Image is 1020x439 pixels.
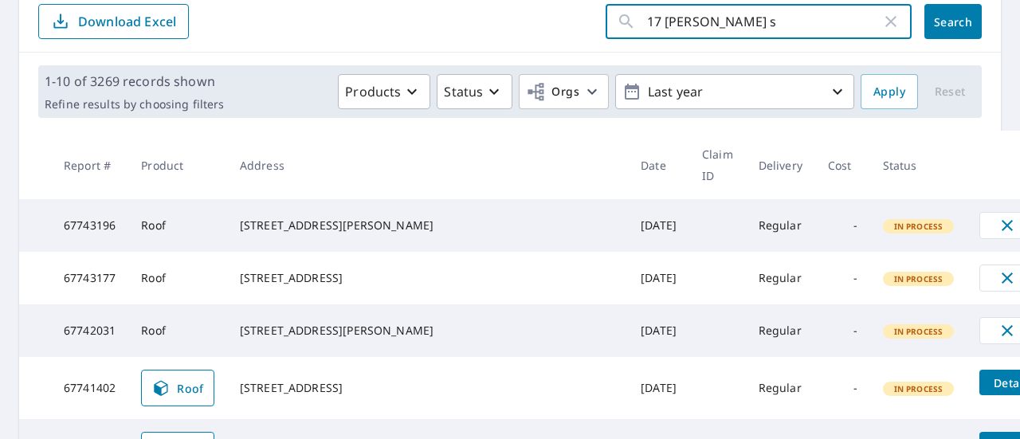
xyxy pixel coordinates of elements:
[51,357,128,419] td: 67741402
[746,357,815,419] td: Regular
[345,82,401,101] p: Products
[861,74,918,109] button: Apply
[746,199,815,252] td: Regular
[78,13,176,30] p: Download Excel
[437,74,512,109] button: Status
[128,131,227,199] th: Product
[815,357,870,419] td: -
[519,74,609,109] button: Orgs
[444,82,483,101] p: Status
[628,304,689,357] td: [DATE]
[815,199,870,252] td: -
[746,252,815,304] td: Regular
[51,199,128,252] td: 67743196
[628,199,689,252] td: [DATE]
[240,270,615,286] div: [STREET_ADDRESS]
[38,4,189,39] button: Download Excel
[45,97,224,112] p: Refine results by choosing filters
[937,14,969,29] span: Search
[51,131,128,199] th: Report #
[641,78,828,106] p: Last year
[689,131,746,199] th: Claim ID
[873,82,905,102] span: Apply
[885,326,953,337] span: In Process
[885,273,953,284] span: In Process
[628,131,689,199] th: Date
[51,304,128,357] td: 67742031
[338,74,430,109] button: Products
[615,74,854,109] button: Last year
[128,252,227,304] td: Roof
[815,131,870,199] th: Cost
[128,304,227,357] td: Roof
[151,378,204,398] span: Roof
[51,252,128,304] td: 67743177
[924,4,982,39] button: Search
[45,72,224,91] p: 1-10 of 3269 records shown
[128,199,227,252] td: Roof
[628,357,689,419] td: [DATE]
[240,218,615,233] div: [STREET_ADDRESS][PERSON_NAME]
[628,252,689,304] td: [DATE]
[885,221,953,232] span: In Process
[141,370,214,406] a: Roof
[815,304,870,357] td: -
[870,131,967,199] th: Status
[746,304,815,357] td: Regular
[885,383,953,394] span: In Process
[526,82,579,102] span: Orgs
[746,131,815,199] th: Delivery
[240,323,615,339] div: [STREET_ADDRESS][PERSON_NAME]
[227,131,628,199] th: Address
[240,380,615,396] div: [STREET_ADDRESS]
[815,252,870,304] td: -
